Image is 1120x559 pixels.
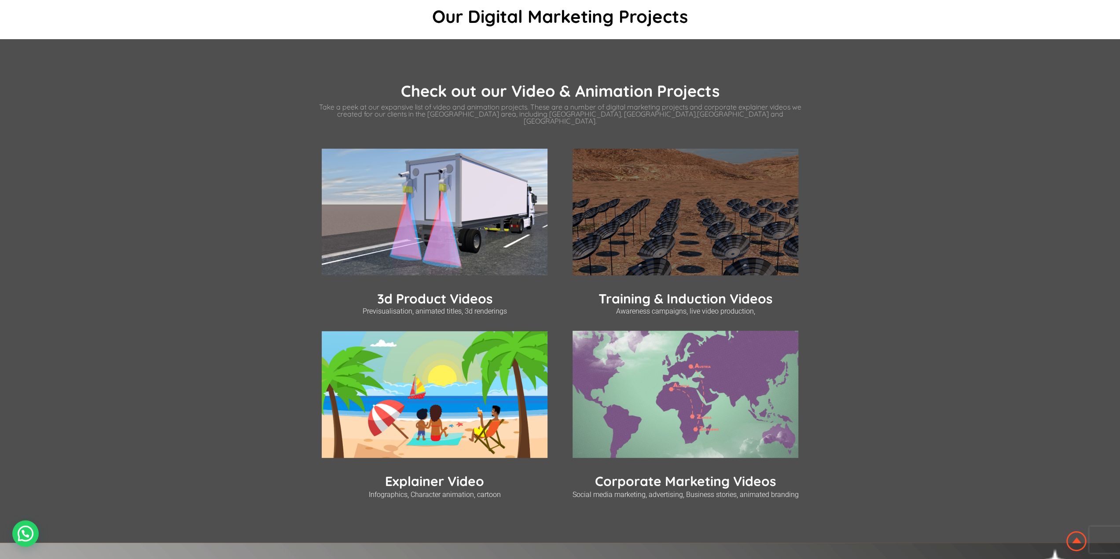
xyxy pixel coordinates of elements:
[573,149,798,276] img: satellites 3d animation simulation
[309,83,811,99] h2: Check out our Video & Animation Projects
[385,473,484,490] a: Explainer Video
[309,307,560,315] p: Previsualisation, animated titles, 3d renderings
[322,149,547,276] img: 3d visualisation video of pavement management system
[560,307,811,315] p: Awareness campaigns, live video production,
[599,290,772,307] a: Training & Induction Videos
[377,290,492,307] a: 3d Product Videos
[595,473,776,490] a: Corporate Marketing Videos
[1065,530,1088,553] img: Animation Studio South Africa
[573,331,798,458] img: empty trips infographic origami style 2d animation
[309,103,811,124] p: Take a peek at our expansive list of video and animation projects. These are a number of digital ...
[322,331,547,458] img: Vacation zone animated marketing video advert 2d cartoon Character
[309,490,560,499] p: Infographics, Character animation, cartoon
[560,490,811,499] p: Social media marketing, advertising, Business stories, animated branding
